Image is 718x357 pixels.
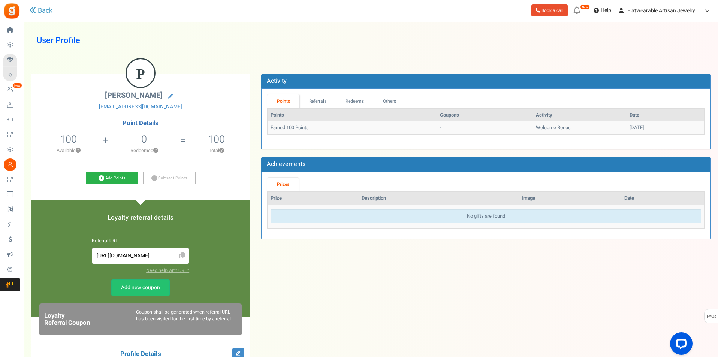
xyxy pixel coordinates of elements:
[336,94,374,108] a: Redeems
[437,109,533,122] th: Coupons
[37,30,705,51] h1: User Profile
[359,192,519,205] th: Description
[35,147,102,154] p: Available
[143,172,196,185] a: Subtract Points
[630,124,701,131] div: [DATE]
[533,121,627,134] td: Welcome Bonus
[92,239,189,244] h6: Referral URL
[531,4,568,16] a: Book a call
[591,4,614,16] a: Help
[621,192,704,205] th: Date
[76,148,81,153] button: ?
[12,83,22,88] em: New
[86,172,138,185] a: Add Points
[109,147,179,154] p: Redeemed
[706,309,717,324] span: FAQs
[627,109,704,122] th: Date
[60,132,77,147] span: 100
[127,59,154,88] figcaption: P
[111,279,170,296] a: Add new coupon
[44,312,131,326] h6: Loyalty Referral Coupon
[39,214,242,221] h5: Loyalty referral details
[208,134,225,145] h5: 100
[627,7,702,15] span: Flatwearable Artisan Jewelry I...
[267,160,305,169] b: Achievements
[519,192,621,205] th: Image
[268,192,358,205] th: Prize
[176,249,188,263] span: Click to Copy
[37,103,244,111] a: [EMAIL_ADDRESS][DOMAIN_NAME]
[3,84,20,96] a: New
[267,178,299,191] a: Prizes
[533,109,627,122] th: Activity
[437,121,533,134] td: -
[267,94,299,108] a: Points
[141,134,147,145] h5: 0
[268,109,437,122] th: Points
[267,76,287,85] b: Activity
[268,121,437,134] td: Earned 100 Points
[271,209,701,223] div: No gifts are found
[219,148,224,153] button: ?
[131,309,237,330] div: Coupon shall be generated when referral URL has been visited for the first time by a referral
[3,3,20,19] img: Gratisfaction
[599,7,611,14] span: Help
[31,120,250,127] h4: Point Details
[580,4,590,10] em: New
[187,147,246,154] p: Total
[105,90,163,101] span: [PERSON_NAME]
[299,94,336,108] a: Referrals
[153,148,158,153] button: ?
[373,94,405,108] a: Others
[146,267,189,274] a: Need help with URL?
